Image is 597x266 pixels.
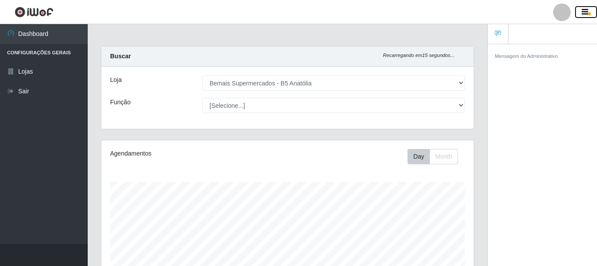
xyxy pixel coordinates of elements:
[110,75,122,85] label: Loja
[110,53,131,60] strong: Buscar
[110,149,250,158] div: Agendamentos
[495,53,558,59] small: Mensagem do Administrativo
[383,53,454,58] i: Recarregando em 15 segundos...
[429,149,458,164] button: Month
[408,149,458,164] div: First group
[408,149,465,164] div: Toolbar with button groups
[14,7,54,18] img: CoreUI Logo
[408,149,430,164] button: Day
[110,98,131,107] label: Função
